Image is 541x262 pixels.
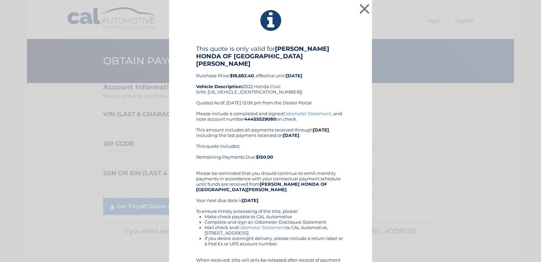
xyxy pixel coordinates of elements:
h4: This quote is only valid for [196,45,345,67]
a: Odometer Statement [238,225,286,230]
li: Complete and sign an Odometer Disclosure Statement [205,219,345,225]
li: If you desire overnight delivery, please include a return label or a Fed Ex or UPS account number. [205,236,345,246]
a: Odometer Statement [284,111,331,116]
b: 44455529080 [244,116,276,122]
b: [DATE] [242,198,258,203]
div: This quote includes: Remaining Payments Due: [196,143,345,165]
b: $150.00 [256,154,273,160]
b: $18,682.40 [230,73,254,78]
b: [DATE] [313,127,329,133]
b: [PERSON_NAME] HONDA OF [GEOGRAPHIC_DATA][PERSON_NAME] [196,45,329,67]
button: × [358,2,371,16]
div: Purchase Price: , effective until 2022 Honda Civic (VIN: [US_VEHICLE_IDENTIFICATION_NUMBER]) Quot... [196,45,345,111]
li: Mail check and to CAL Automotive, [STREET_ADDRESS] [205,225,345,236]
strong: Vehicle Description: [196,84,243,89]
b: [DATE] [286,73,302,78]
b: [PERSON_NAME] HONDA OF [GEOGRAPHIC_DATA][PERSON_NAME] [196,181,327,192]
li: Make check payable to CAL Automotive [205,214,345,219]
b: [DATE] [283,133,299,138]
